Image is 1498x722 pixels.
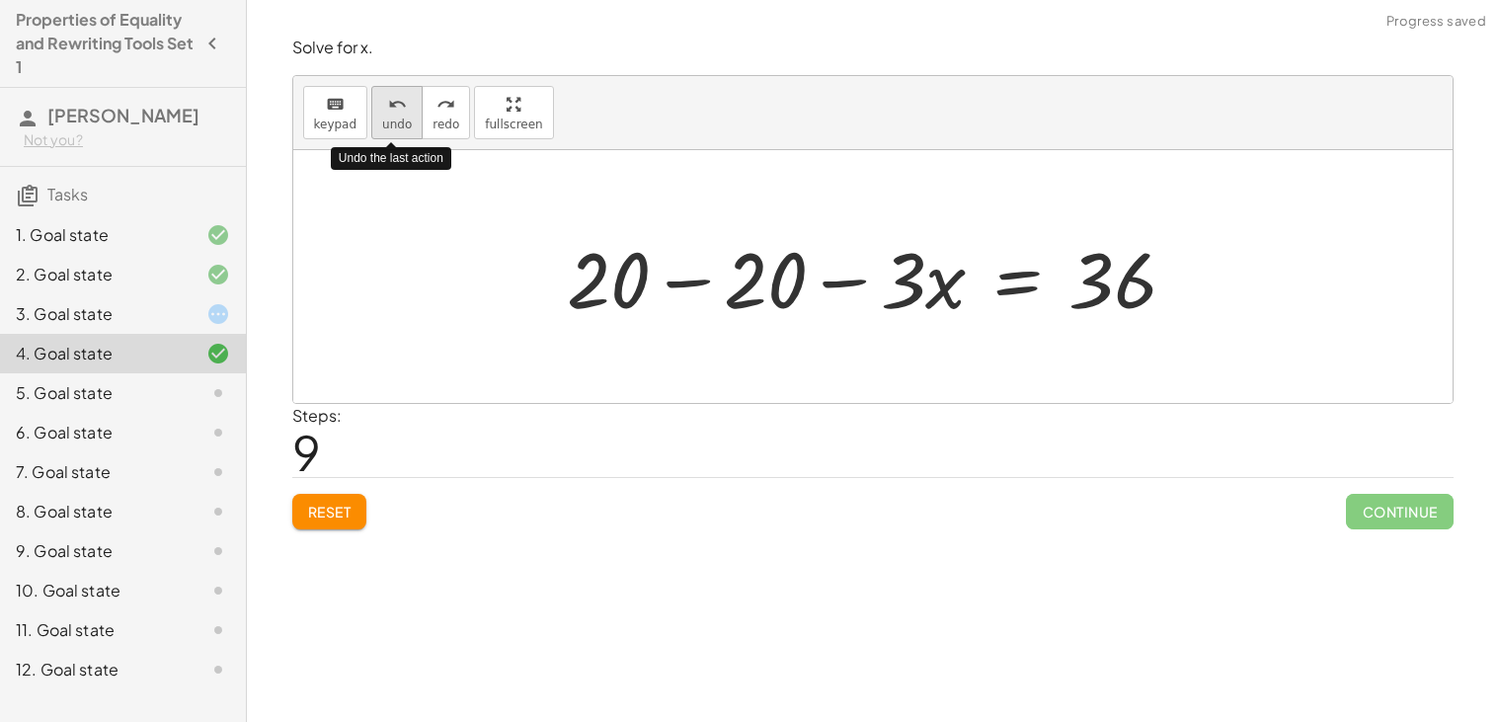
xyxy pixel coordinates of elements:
span: Tasks [47,184,88,204]
span: keypad [314,118,357,131]
div: 2. Goal state [16,263,175,286]
div: 5. Goal state [16,381,175,405]
i: Task not started. [206,618,230,642]
i: Task not started. [206,539,230,563]
i: Task finished and correct. [206,263,230,286]
button: fullscreen [474,86,553,139]
h4: Properties of Equality and Rewriting Tools Set 1 [16,8,195,79]
label: Steps: [292,405,342,426]
div: 1. Goal state [16,223,175,247]
button: redoredo [422,86,470,139]
button: keyboardkeypad [303,86,368,139]
span: Progress saved [1386,12,1486,32]
div: Undo the last action [331,147,451,170]
span: redo [433,118,459,131]
i: keyboard [326,93,345,117]
div: 3. Goal state [16,302,175,326]
span: undo [382,118,412,131]
div: 9. Goal state [16,539,175,563]
div: 7. Goal state [16,460,175,484]
div: 4. Goal state [16,342,175,365]
i: Task not started. [206,381,230,405]
button: Reset [292,494,367,529]
i: Task not started. [206,500,230,523]
i: Task not started. [206,658,230,682]
div: Not you? [24,130,230,150]
i: Task not started. [206,579,230,602]
i: redo [436,93,455,117]
span: 9 [292,422,321,482]
i: Task started. [206,302,230,326]
i: Task not started. [206,421,230,444]
span: fullscreen [485,118,542,131]
div: 11. Goal state [16,618,175,642]
button: undoundo [371,86,423,139]
i: Task not started. [206,460,230,484]
span: [PERSON_NAME] [47,104,199,126]
i: Task finished and correct. [206,223,230,247]
i: undo [388,93,407,117]
div: 12. Goal state [16,658,175,682]
div: 10. Goal state [16,579,175,602]
i: Task finished and correct. [206,342,230,365]
div: 8. Goal state [16,500,175,523]
span: Reset [308,503,352,521]
p: Solve for x. [292,37,1454,59]
div: 6. Goal state [16,421,175,444]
